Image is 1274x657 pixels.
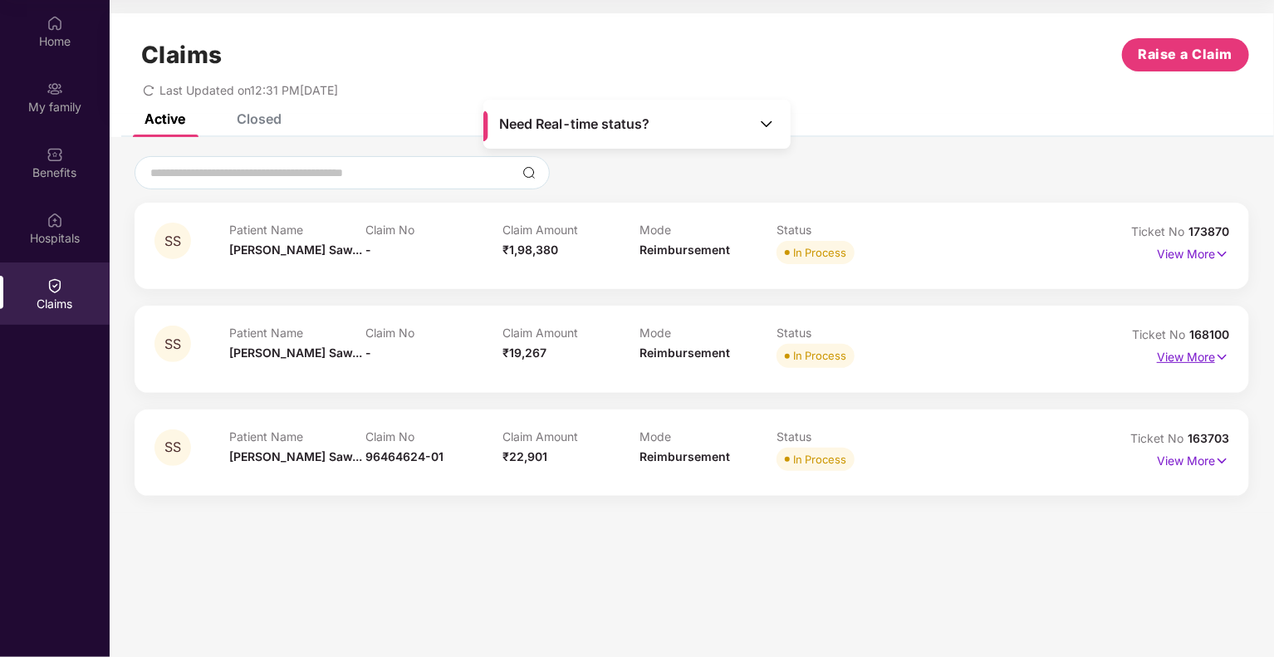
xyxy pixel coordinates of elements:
p: Claim No [366,326,503,340]
p: Claim Amount [502,429,639,444]
span: - [366,243,372,257]
p: Status [777,429,914,444]
span: 168100 [1189,327,1229,341]
button: Raise a Claim [1122,38,1249,71]
div: Closed [237,110,282,127]
span: 163703 [1188,431,1229,445]
p: View More [1157,344,1229,366]
img: svg+xml;base64,PHN2ZyBpZD0iQ2xhaW0iIHhtbG5zPSJodHRwOi8vd3d3LnczLm9yZy8yMDAwL3N2ZyIgd2lkdGg9IjIwIi... [47,277,63,294]
span: SS [164,440,181,454]
p: Mode [639,429,777,444]
p: View More [1157,448,1229,470]
span: Ticket No [1131,224,1188,238]
span: - [366,346,372,360]
img: svg+xml;base64,PHN2ZyBpZD0iU2VhcmNoLTMyeDMyIiB4bWxucz0iaHR0cDovL3d3dy53My5vcmcvMjAwMC9zdmciIHdpZH... [522,166,536,179]
p: Mode [639,223,777,237]
img: svg+xml;base64,PHN2ZyB4bWxucz0iaHR0cDovL3d3dy53My5vcmcvMjAwMC9zdmciIHdpZHRoPSIxNyIgaGVpZ2h0PSIxNy... [1215,245,1229,263]
img: svg+xml;base64,PHN2ZyB4bWxucz0iaHR0cDovL3d3dy53My5vcmcvMjAwMC9zdmciIHdpZHRoPSIxNyIgaGVpZ2h0PSIxNy... [1215,348,1229,366]
h1: Claims [141,41,223,69]
span: [PERSON_NAME] Saw... [229,243,362,257]
span: ₹19,267 [502,346,546,360]
p: Status [777,326,914,340]
span: Raise a Claim [1139,44,1233,65]
div: Active [145,110,185,127]
span: 96464624-01 [366,449,444,463]
p: Patient Name [229,223,366,237]
p: Claim Amount [502,223,639,237]
div: In Process [793,244,846,261]
span: 173870 [1188,224,1229,238]
span: Reimbursement [639,346,730,360]
span: [PERSON_NAME] Saw... [229,449,362,463]
p: Patient Name [229,429,366,444]
img: Toggle Icon [758,115,775,132]
span: [PERSON_NAME] Saw... [229,346,362,360]
span: Need Real-time status? [499,115,649,133]
span: Reimbursement [639,449,730,463]
span: Ticket No [1130,431,1188,445]
div: In Process [793,347,846,364]
span: redo [143,83,154,97]
img: svg+xml;base64,PHN2ZyBpZD0iSG9zcGl0YWxzIiB4bWxucz0iaHR0cDovL3d3dy53My5vcmcvMjAwMC9zdmciIHdpZHRoPS... [47,212,63,228]
p: Claim No [366,429,503,444]
span: Ticket No [1132,327,1189,341]
span: SS [164,234,181,248]
p: Claim Amount [502,326,639,340]
img: svg+xml;base64,PHN2ZyBpZD0iQmVuZWZpdHMiIHhtbG5zPSJodHRwOi8vd3d3LnczLm9yZy8yMDAwL3N2ZyIgd2lkdGg9Ij... [47,146,63,163]
img: svg+xml;base64,PHN2ZyBpZD0iSG9tZSIgeG1sbnM9Imh0dHA6Ly93d3cudzMub3JnLzIwMDAvc3ZnIiB3aWR0aD0iMjAiIG... [47,15,63,32]
span: ₹22,901 [502,449,547,463]
img: svg+xml;base64,PHN2ZyB3aWR0aD0iMjAiIGhlaWdodD0iMjAiIHZpZXdCb3g9IjAgMCAyMCAyMCIgZmlsbD0ibm9uZSIgeG... [47,81,63,97]
p: Mode [639,326,777,340]
p: Status [777,223,914,237]
p: View More [1157,241,1229,263]
span: Reimbursement [639,243,730,257]
p: Claim No [366,223,503,237]
span: SS [164,337,181,351]
span: ₹1,98,380 [502,243,558,257]
span: Last Updated on 12:31 PM[DATE] [159,83,338,97]
p: Patient Name [229,326,366,340]
div: In Process [793,451,846,468]
img: svg+xml;base64,PHN2ZyB4bWxucz0iaHR0cDovL3d3dy53My5vcmcvMjAwMC9zdmciIHdpZHRoPSIxNyIgaGVpZ2h0PSIxNy... [1215,452,1229,470]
